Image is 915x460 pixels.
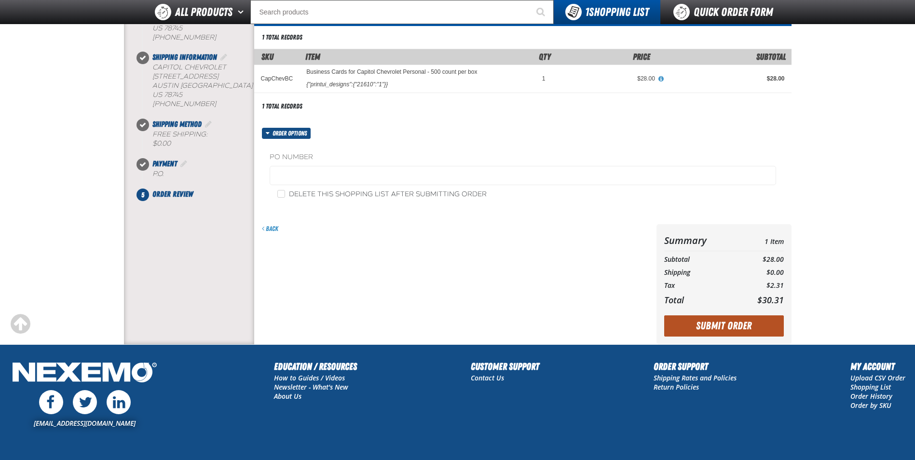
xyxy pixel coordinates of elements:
span: Item [305,52,320,62]
li: Payment. Step 4 of 5. Completed [143,158,254,189]
a: About Us [274,392,301,401]
div: 1 total records [262,102,302,111]
div: Scroll to the top [10,313,31,335]
div: $28.00 [559,75,655,82]
h2: My Account [850,359,905,374]
bdo: [PHONE_NUMBER] [152,33,216,41]
span: Price [633,52,650,62]
span: Shopping List [585,5,649,19]
div: Free Shipping: [152,130,254,149]
a: Upload CSV Order [850,373,905,382]
a: [EMAIL_ADDRESS][DOMAIN_NAME] [34,419,136,428]
span: Order options [273,128,311,139]
span: Shipping Method [152,120,202,129]
a: How to Guides / Videos [274,373,345,382]
a: Contact Us [471,373,504,382]
span: 5 [137,189,149,201]
span: [STREET_ADDRESS] [152,72,219,81]
a: Business Cards for Capitol Chevrolet Personal - 500 count per box [306,69,477,76]
button: Submit Order [664,315,784,337]
th: Shipping [664,266,738,279]
a: Edit Payment [179,159,189,168]
a: Order History [850,392,892,401]
input: Delete this shopping list after submitting order [277,190,285,198]
a: Return Policies [654,382,699,392]
a: Edit Shipping Information [219,53,229,62]
span: Payment [152,159,177,168]
span: $30.31 [757,294,784,306]
div: P.O. [152,170,254,179]
th: Subtotal [664,253,738,266]
bdo: 78745 [164,24,182,32]
span: [GEOGRAPHIC_DATA] [180,81,253,90]
a: Back [262,225,278,232]
a: Newsletter - What's New [274,382,348,392]
span: US [152,24,162,32]
label: PO Number [270,153,776,162]
button: Order options [262,128,311,139]
a: Shipping Rates and Policies [654,373,737,382]
li: Shipping Method. Step 3 of 5. Completed [143,119,254,158]
img: Nexemo Logo [10,359,160,388]
th: Summary [664,232,738,249]
li: Shipping Information. Step 2 of 5. Completed [143,52,254,118]
a: SKU [261,52,273,62]
span: Capitol Chevrolet [152,63,226,71]
span: All Products [175,3,232,21]
span: AUSTIN [152,81,178,90]
div: {"printui_designs":{"21610":"1"}} [306,81,388,88]
th: Total [664,292,738,308]
a: Edit Shipping Method [204,120,213,129]
td: CapChevBC [254,65,300,93]
a: Order by SKU [850,401,891,410]
strong: 1 [585,5,589,19]
span: Order Review [152,189,193,199]
span: Qty [539,52,551,62]
bdo: 78745 [164,91,182,99]
th: Tax [664,279,738,292]
a: Shopping List [850,382,891,392]
span: Shipping Information [152,53,217,62]
div: $28.00 [669,75,785,82]
td: 1 Item [737,232,783,249]
span: US [152,91,162,99]
td: $28.00 [737,253,783,266]
strong: $0.00 [152,139,171,148]
h2: Order Support [654,359,737,374]
label: Delete this shopping list after submitting order [277,190,487,199]
li: Order Review. Step 5 of 5. Not Completed [143,189,254,200]
button: View All Prices for Business Cards for Capitol Chevrolet Personal - 500 count per box [655,75,668,83]
td: $0.00 [737,266,783,279]
span: 1 [542,75,546,82]
span: Subtotal [756,52,786,62]
bdo: [PHONE_NUMBER] [152,100,216,108]
div: 1 total records [262,33,302,42]
h2: Customer Support [471,359,539,374]
td: $2.31 [737,279,783,292]
h2: Education / Resources [274,359,357,374]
